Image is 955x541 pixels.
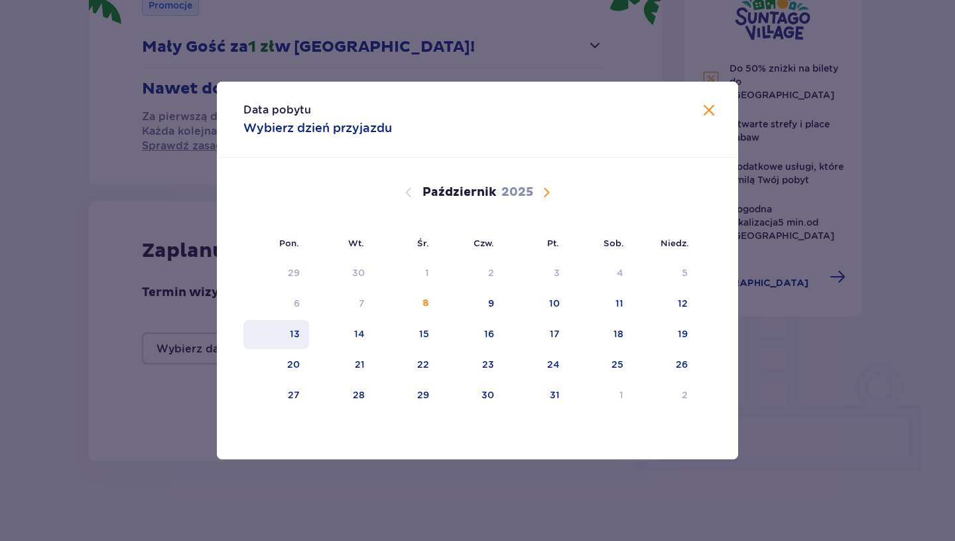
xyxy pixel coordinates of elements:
[488,266,494,279] div: 2
[309,289,375,319] td: Data niedostępna. wtorek, 7 października 2025
[481,388,494,402] div: 30
[422,297,429,310] div: 8
[484,327,494,341] div: 16
[438,320,504,349] td: 16
[417,238,429,248] small: Śr.
[438,350,504,380] td: 23
[676,358,688,371] div: 26
[569,289,633,319] td: 11
[438,289,504,319] td: 9
[547,238,559,248] small: Pt.
[354,327,365,341] div: 14
[243,320,309,349] td: 13
[569,320,633,349] td: 18
[294,297,300,310] div: 6
[419,327,429,341] div: 15
[503,381,569,410] td: 31
[611,358,623,371] div: 25
[352,266,365,279] div: 30
[422,185,496,200] p: Październik
[633,320,697,349] td: 19
[615,297,623,310] div: 11
[488,297,494,310] div: 9
[619,388,623,402] div: 1
[374,320,438,349] td: 15
[539,185,554,200] button: Następny miesiąc
[374,381,438,410] td: 29
[290,327,300,341] div: 13
[569,381,633,410] td: 1
[243,120,392,136] p: Wybierz dzień przyjazdu
[309,350,375,380] td: 21
[604,238,624,248] small: Sob.
[309,320,375,349] td: 14
[554,266,560,279] div: 3
[288,266,300,279] div: 29
[355,358,365,371] div: 21
[503,259,569,288] td: Data niedostępna. piątek, 3 października 2025
[288,388,300,402] div: 27
[374,289,438,319] td: 8
[359,297,365,310] div: 7
[243,350,309,380] td: 20
[503,289,569,319] td: 10
[550,388,560,402] div: 31
[309,259,375,288] td: Data niedostępna. wtorek, 30 września 2025
[438,259,504,288] td: Data niedostępna. czwartek, 2 października 2025
[678,297,688,310] div: 12
[243,381,309,410] td: 27
[401,185,416,200] button: Poprzedni miesiąc
[633,289,697,319] td: 12
[701,103,717,119] button: Zamknij
[503,320,569,349] td: 17
[279,238,299,248] small: Pon.
[682,388,688,402] div: 2
[501,185,533,200] p: 2025
[482,358,494,371] div: 23
[353,388,365,402] div: 28
[425,266,429,279] div: 1
[374,259,438,288] td: Data niedostępna. środa, 1 października 2025
[682,266,688,279] div: 5
[633,350,697,380] td: 26
[474,238,494,248] small: Czw.
[287,358,300,371] div: 20
[374,350,438,380] td: 22
[417,358,429,371] div: 22
[309,381,375,410] td: 28
[438,381,504,410] td: 30
[550,327,560,341] div: 17
[661,238,689,248] small: Niedz.
[243,289,309,319] td: Data niedostępna. poniedziałek, 6 października 2025
[243,259,309,288] td: Data niedostępna. poniedziałek, 29 września 2025
[613,327,623,341] div: 18
[549,297,560,310] div: 10
[633,259,697,288] td: Data niedostępna. niedziela, 5 października 2025
[678,327,688,341] div: 19
[569,259,633,288] td: Data niedostępna. sobota, 4 października 2025
[617,266,623,279] div: 4
[547,358,560,371] div: 24
[569,350,633,380] td: 25
[633,381,697,410] td: 2
[417,388,429,402] div: 29
[503,350,569,380] td: 24
[348,238,364,248] small: Wt.
[243,103,311,117] p: Data pobytu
